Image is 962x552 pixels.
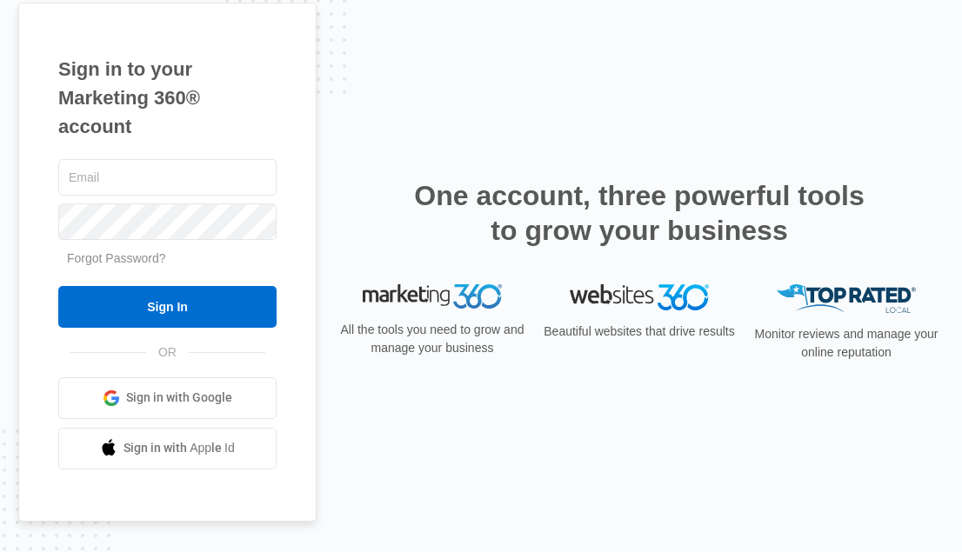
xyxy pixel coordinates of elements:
[58,428,277,469] a: Sign in with Apple Id
[777,284,916,313] img: Top Rated Local
[570,284,709,309] img: Websites 360
[335,321,530,357] p: All the tools you need to grow and manage your business
[126,389,232,407] span: Sign in with Google
[67,251,166,265] a: Forgot Password?
[363,284,502,309] img: Marketing 360
[409,178,870,248] h2: One account, three powerful tools to grow your business
[749,325,944,362] p: Monitor reviews and manage your online reputation
[58,286,277,328] input: Sign In
[542,323,737,341] p: Beautiful websites that drive results
[124,439,235,457] span: Sign in with Apple Id
[146,343,189,362] span: OR
[58,55,277,141] h1: Sign in to your Marketing 360® account
[58,377,277,419] a: Sign in with Google
[58,159,277,196] input: Email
